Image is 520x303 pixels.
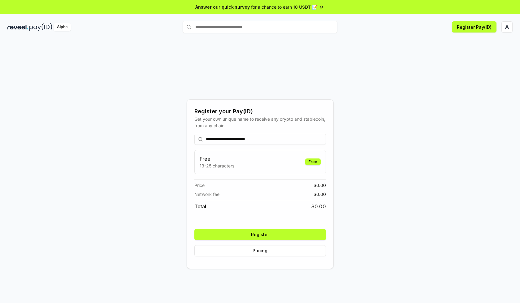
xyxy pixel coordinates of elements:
img: reveel_dark [7,23,28,31]
div: Free [305,158,321,165]
button: Register [194,229,326,240]
span: Price [194,182,205,188]
div: Get your own unique name to receive any crypto and stablecoin, from any chain [194,116,326,129]
span: for a chance to earn 10 USDT 📝 [251,4,317,10]
div: Alpha [54,23,71,31]
h3: Free [200,155,234,162]
button: Pricing [194,245,326,256]
img: pay_id [29,23,52,31]
div: Register your Pay(ID) [194,107,326,116]
p: 13-25 characters [200,162,234,169]
span: $ 0.00 [314,191,326,197]
span: $ 0.00 [311,203,326,210]
span: $ 0.00 [314,182,326,188]
button: Register Pay(ID) [452,21,496,32]
span: Total [194,203,206,210]
span: Network fee [194,191,219,197]
span: Answer our quick survey [195,4,250,10]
